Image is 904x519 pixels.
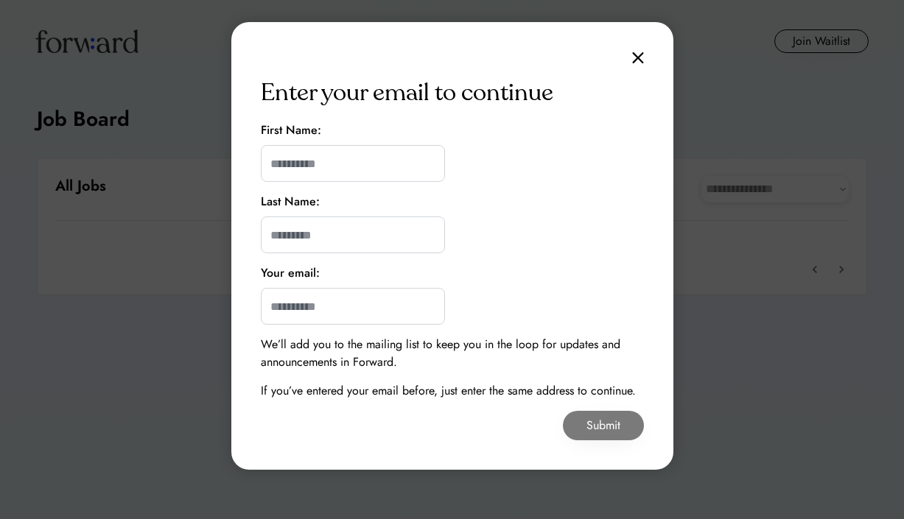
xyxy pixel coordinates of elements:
[261,382,636,400] div: If you’ve entered your email before, just enter the same address to continue.
[261,121,321,139] div: First Name:
[261,264,320,282] div: Your email:
[563,411,644,440] button: Submit
[632,52,644,64] img: close.svg
[261,193,320,211] div: Last Name:
[261,75,553,110] div: Enter your email to continue
[261,336,644,371] div: We’ll add you to the mailing list to keep you in the loop for updates and announcements in Forward.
